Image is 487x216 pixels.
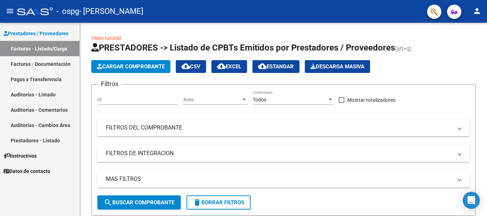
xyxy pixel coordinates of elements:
[97,79,122,89] h3: Filtros
[91,43,395,53] span: PRESTADORES -> Listado de CPBTs Emitidos por Prestadores / Proveedores
[104,199,174,206] span: Buscar Comprobante
[106,124,452,132] mat-panel-title: FILTROS DEL COMPROBANTE
[217,63,241,70] span: EXCEL
[311,63,364,70] span: Descarga Masiva
[395,45,412,52] span: (alt+q)
[97,119,470,136] mat-expansion-panel-header: FILTROS DEL COMPROBANTE
[91,35,121,41] a: Video tutorial
[193,198,201,207] mat-icon: delete
[97,170,470,188] mat-expansion-panel-header: MAS FILTROS
[4,30,68,37] span: Prestadores / Proveedores
[463,192,480,209] div: Open Intercom Messenger
[176,60,206,73] button: CSV
[4,152,37,160] span: Instructivos
[305,60,370,73] button: Descarga Masiva
[347,96,395,104] span: Mostrar totalizadores
[106,175,452,183] mat-panel-title: MAS FILTROS
[104,198,112,207] mat-icon: search
[79,4,143,19] span: - [PERSON_NAME]
[193,199,244,206] span: Borrar Filtros
[6,7,14,15] mat-icon: menu
[258,62,267,70] mat-icon: cloud_download
[211,60,247,73] button: EXCEL
[56,4,79,19] span: - ospg
[97,63,165,70] span: Cargar Comprobante
[181,62,190,70] mat-icon: cloud_download
[181,63,200,70] span: CSV
[258,63,294,70] span: Estandar
[305,60,370,73] app-download-masive: Descarga masiva de comprobantes (adjuntos)
[253,97,266,102] span: Todos
[217,62,226,70] mat-icon: cloud_download
[186,195,251,210] button: Borrar Filtros
[91,60,170,73] button: Cargar Comprobante
[4,167,50,175] span: Datos de contacto
[183,97,241,103] span: Area
[106,149,452,157] mat-panel-title: FILTROS DE INTEGRACION
[97,195,181,210] button: Buscar Comprobante
[252,60,299,73] button: Estandar
[473,7,481,15] mat-icon: person
[97,145,470,162] mat-expansion-panel-header: FILTROS DE INTEGRACION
